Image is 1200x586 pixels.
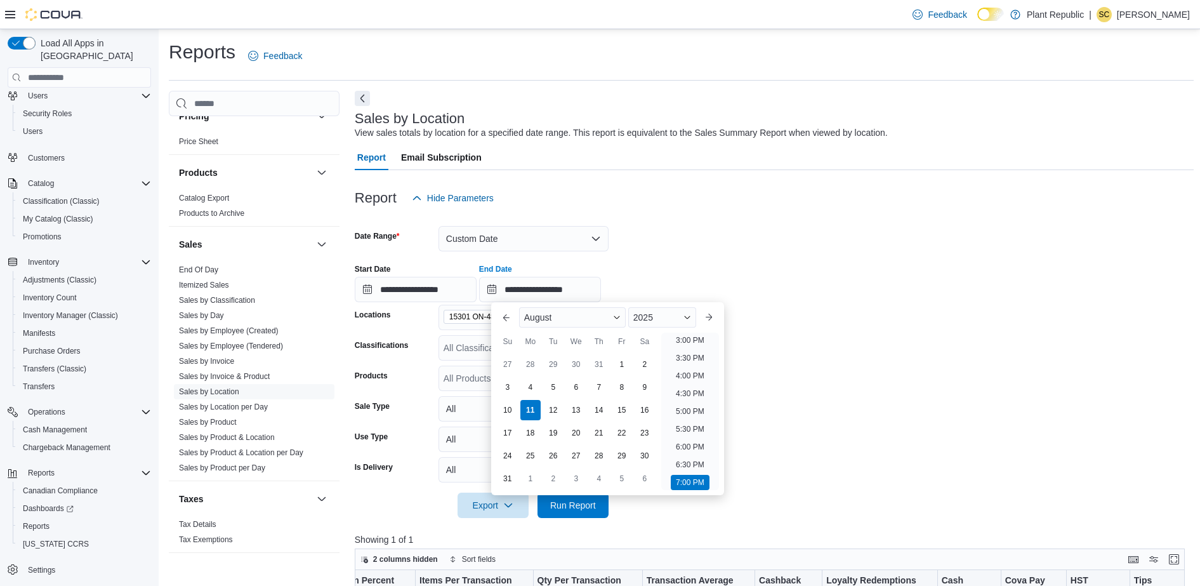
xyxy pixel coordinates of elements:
div: Samantha Crosby [1097,7,1112,22]
button: Inventory [3,253,156,271]
button: Users [13,123,156,140]
span: Inventory Manager (Classic) [23,310,118,321]
span: My Catalog (Classic) [18,211,151,227]
span: Sales by Product & Location [179,432,275,443]
span: Canadian Compliance [23,486,98,496]
button: Canadian Compliance [13,482,156,500]
button: Adjustments (Classic) [13,271,156,289]
button: All [438,457,609,483]
span: [US_STATE] CCRS [23,539,89,549]
span: Sort fields [462,554,496,564]
a: Users [18,124,48,139]
span: Load All Apps in [GEOGRAPHIC_DATA] [36,37,151,62]
a: Sales by Invoice [179,357,234,366]
button: Manifests [13,324,156,342]
span: 2025 [633,312,653,323]
div: day-9 [635,377,655,397]
span: Sales by Product [179,417,237,427]
div: day-23 [635,423,655,443]
div: View sales totals by location for a specified date range. This report is equivalent to the Sales ... [355,126,888,140]
li: 4:00 PM [671,368,709,383]
button: My Catalog (Classic) [13,210,156,228]
div: day-24 [498,446,518,466]
div: day-3 [566,469,586,489]
div: day-13 [566,400,586,420]
button: Sales [179,238,312,251]
span: Cash Management [18,422,151,437]
div: day-29 [612,446,632,466]
button: All [438,396,609,422]
div: day-29 [543,354,564,375]
span: Sales by Invoice & Product [179,371,270,382]
span: Security Roles [23,109,72,119]
span: Operations [23,404,151,420]
span: Cash Management [23,425,87,435]
span: Users [18,124,151,139]
h3: Report [355,190,397,206]
h3: Products [179,166,218,179]
span: Report [357,145,386,170]
span: Transfers [23,382,55,392]
span: Catalog Export [179,193,229,203]
span: Sales by Employee (Created) [179,326,279,336]
span: Sales by Location [179,387,239,397]
button: Operations [3,403,156,421]
div: Sales [169,262,340,481]
span: Email Subscription [401,145,482,170]
a: Price Sheet [179,137,218,146]
label: Locations [355,310,391,320]
a: Sales by Invoice & Product [179,372,270,381]
button: Enter fullscreen [1166,552,1182,567]
div: day-26 [543,446,564,466]
a: [US_STATE] CCRS [18,536,94,552]
li: 5:30 PM [671,422,709,437]
span: Inventory [23,255,151,270]
a: Cash Management [18,422,92,437]
a: Tax Details [179,520,216,529]
div: Button. Open the year selector. 2025 is currently selected. [628,307,696,328]
button: Products [314,165,329,180]
button: Transfers [13,378,156,396]
button: Reports [3,464,156,482]
span: SC [1099,7,1110,22]
button: Sort fields [444,552,501,567]
span: Classification (Classic) [23,196,100,206]
div: Taxes [169,517,340,552]
a: Inventory Count [18,290,82,305]
label: Start Date [355,264,391,274]
button: Export [458,493,529,518]
span: Feedback [263,50,302,62]
p: [PERSON_NAME] [1117,7,1190,22]
button: Display options [1146,552,1161,567]
span: Security Roles [18,106,151,121]
span: Users [28,91,48,101]
li: 5:00 PM [671,404,709,419]
button: Products [179,166,312,179]
span: Washington CCRS [18,536,151,552]
a: Settings [23,563,60,578]
button: 2 columns hidden [355,552,443,567]
button: Users [23,88,53,103]
a: Canadian Compliance [18,483,103,498]
button: Customers [3,148,156,166]
a: Classification (Classic) [18,194,105,209]
span: Export [465,493,521,518]
a: Sales by Employee (Created) [179,326,279,335]
span: Reports [23,465,151,481]
button: Chargeback Management [13,439,156,456]
a: Sales by Location [179,387,239,396]
span: Dashboards [18,501,151,516]
button: Purchase Orders [13,342,156,360]
label: End Date [479,264,512,274]
a: Sales by Day [179,311,224,320]
div: day-30 [635,446,655,466]
button: Taxes [314,491,329,507]
span: Reports [23,521,49,531]
a: Sales by Employee (Tendered) [179,342,283,350]
div: Su [498,331,518,352]
div: day-25 [520,446,541,466]
span: 15301 ON-48 #7 [449,310,506,323]
span: Transfers [18,379,151,394]
div: day-5 [543,377,564,397]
